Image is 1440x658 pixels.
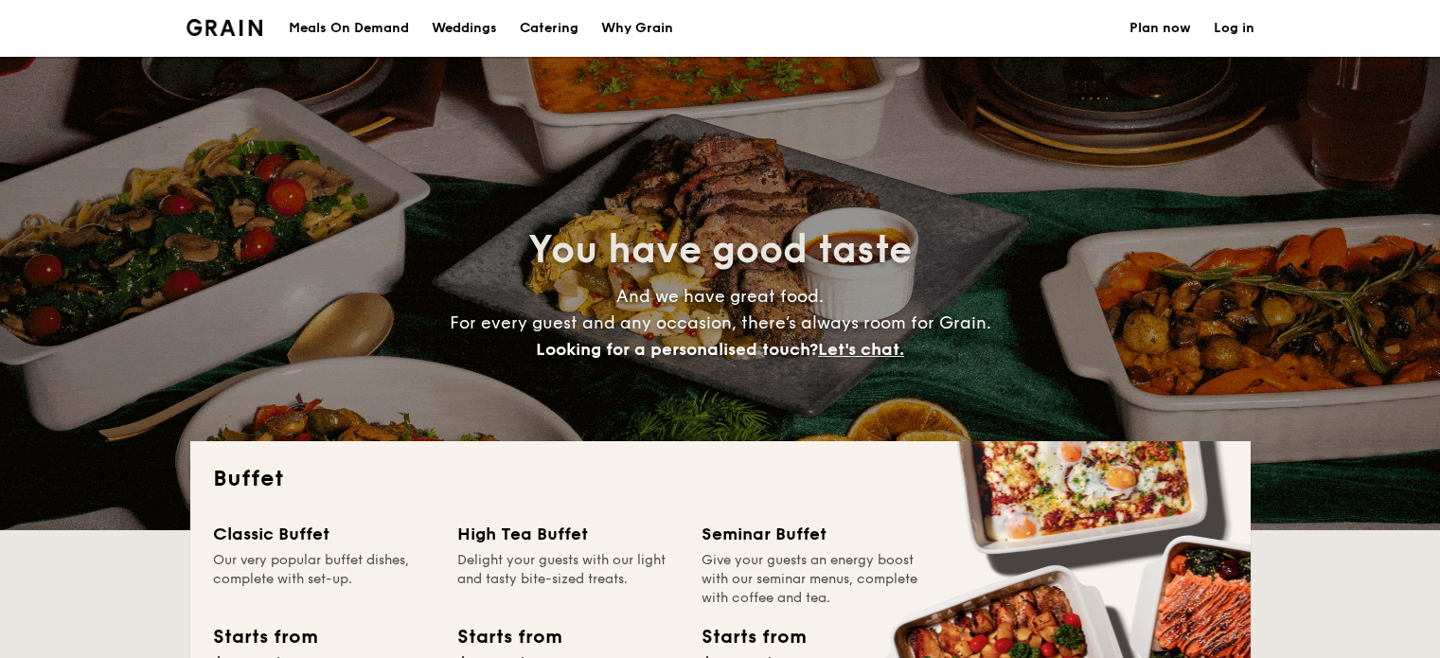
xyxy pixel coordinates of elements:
[702,521,923,547] div: Seminar Buffet
[536,339,818,360] span: Looking for a personalised touch?
[213,521,435,547] div: Classic Buffet
[457,551,679,608] div: Delight your guests with our light and tasty bite-sized treats.
[457,521,679,547] div: High Tea Buffet
[187,19,263,36] a: Logotype
[213,464,1228,494] h2: Buffet
[702,623,805,651] div: Starts from
[818,339,904,360] span: Let's chat.
[450,286,991,360] span: And we have great food. For every guest and any occasion, there’s always room for Grain.
[213,551,435,608] div: Our very popular buffet dishes, complete with set-up.
[528,227,912,273] span: You have good taste
[457,623,560,651] div: Starts from
[213,623,316,651] div: Starts from
[702,551,923,608] div: Give your guests an energy boost with our seminar menus, complete with coffee and tea.
[187,19,263,36] img: Grain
